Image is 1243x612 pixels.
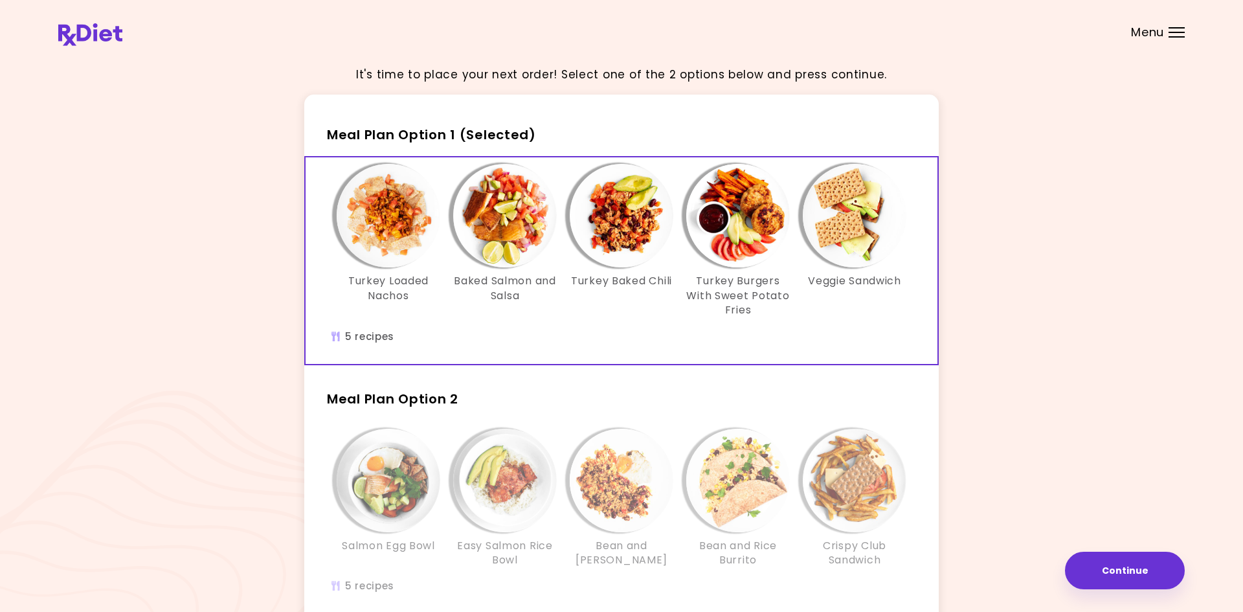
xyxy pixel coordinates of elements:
[680,164,796,317] div: Info - Turkey Burgers With Sweet Potato Fries - Meal Plan Option 1 (Selected)
[571,274,672,288] h3: Turkey Baked Chili
[342,539,435,553] h3: Salmon Egg Bowl
[686,274,790,317] h3: Turkey Burgers With Sweet Potato Fries
[327,390,458,408] span: Meal Plan Option 2
[796,429,913,568] div: Info - Crispy Club Sandwich - Meal Plan Option 2
[447,429,563,568] div: Info - Easy Salmon Rice Bowl - Meal Plan Option 2
[453,274,557,303] h3: Baked Salmon and Salsa
[570,539,673,568] h3: Bean and [PERSON_NAME]
[330,429,447,568] div: Info - Salmon Egg Bowl - Meal Plan Option 2
[1065,552,1185,589] button: Continue
[447,164,563,317] div: Info - Baked Salmon and Salsa - Meal Plan Option 1 (Selected)
[1131,27,1164,38] span: Menu
[453,539,557,568] h3: Easy Salmon Rice Bowl
[796,164,913,317] div: Info - Veggie Sandwich - Meal Plan Option 1 (Selected)
[808,274,901,288] h3: Veggie Sandwich
[330,164,447,317] div: Info - Turkey Loaded Nachos - Meal Plan Option 1 (Selected)
[803,539,906,568] h3: Crispy Club Sandwich
[58,23,122,46] img: RxDiet
[563,429,680,568] div: Info - Bean and Tomato Quinoa - Meal Plan Option 2
[356,66,887,84] p: It's time to place your next order! Select one of the 2 options below and press continue.
[686,539,790,568] h3: Bean and Rice Burrito
[563,164,680,317] div: Info - Turkey Baked Chili - Meal Plan Option 1 (Selected)
[327,126,536,144] span: Meal Plan Option 1 (Selected)
[680,429,796,568] div: Info - Bean and Rice Burrito - Meal Plan Option 2
[337,274,440,303] h3: Turkey Loaded Nachos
